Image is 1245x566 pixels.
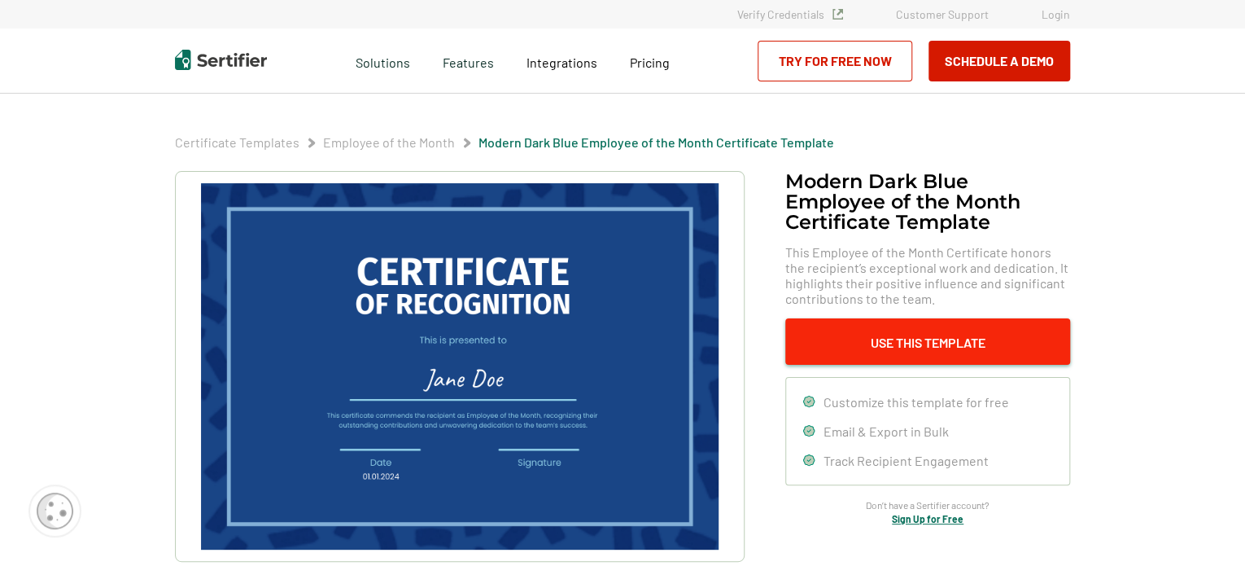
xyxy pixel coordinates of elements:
[823,394,1009,410] span: Customize this template for free
[928,41,1070,81] button: Schedule a Demo
[37,493,73,529] img: Cookie Popup Icon
[175,134,299,151] span: Certificate Templates
[323,134,455,150] a: Employee of the Month
[356,50,410,71] span: Solutions
[758,41,912,81] a: Try for Free Now
[785,244,1070,306] span: This Employee of the Month Certificate honors the recipient’s exceptional work and dedication. It...
[1164,488,1245,566] iframe: Chat Widget
[478,134,834,150] a: Modern Dark Blue Employee of the Month Certificate Template
[892,513,963,524] a: Sign Up for Free
[175,134,299,150] a: Certificate Templates
[175,50,267,70] img: Sertifier | Digital Credentialing Platform
[630,55,670,70] span: Pricing
[630,50,670,71] a: Pricing
[1042,7,1070,21] a: Login
[175,134,834,151] div: Breadcrumb
[866,498,989,513] span: Don’t have a Sertifier account?
[785,171,1070,232] h1: Modern Dark Blue Employee of the Month Certificate Template
[832,9,843,20] img: Verified
[526,55,597,70] span: Integrations
[896,7,989,21] a: Customer Support
[526,50,597,71] a: Integrations
[823,453,989,468] span: Track Recipient Engagement
[323,134,455,151] span: Employee of the Month
[478,134,834,151] span: Modern Dark Blue Employee of the Month Certificate Template
[785,318,1070,365] button: Use This Template
[443,50,494,71] span: Features
[737,7,843,21] a: Verify Credentials
[823,423,949,439] span: Email & Export in Bulk
[201,183,719,550] img: Modern Dark Blue Employee of the Month Certificate Template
